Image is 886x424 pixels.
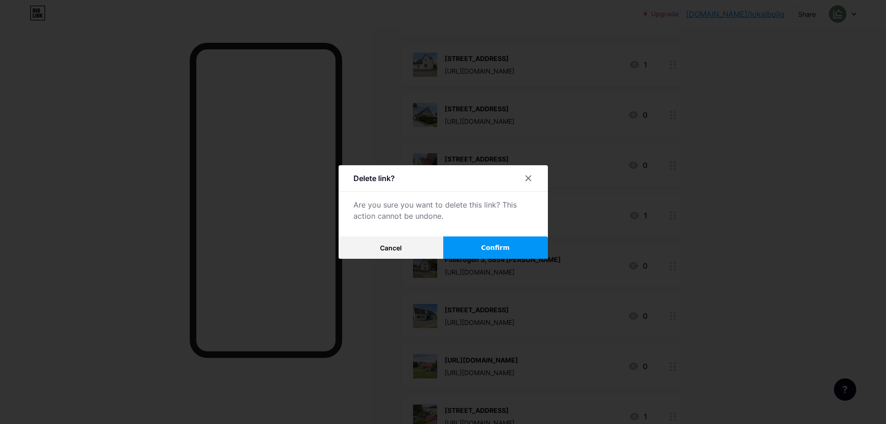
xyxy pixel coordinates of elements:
div: Are you sure you want to delete this link? This action cannot be undone. [353,199,533,222]
span: Cancel [380,244,402,252]
button: Cancel [339,236,443,259]
button: Confirm [443,236,548,259]
span: Confirm [481,243,510,253]
div: Delete link? [353,173,395,184]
